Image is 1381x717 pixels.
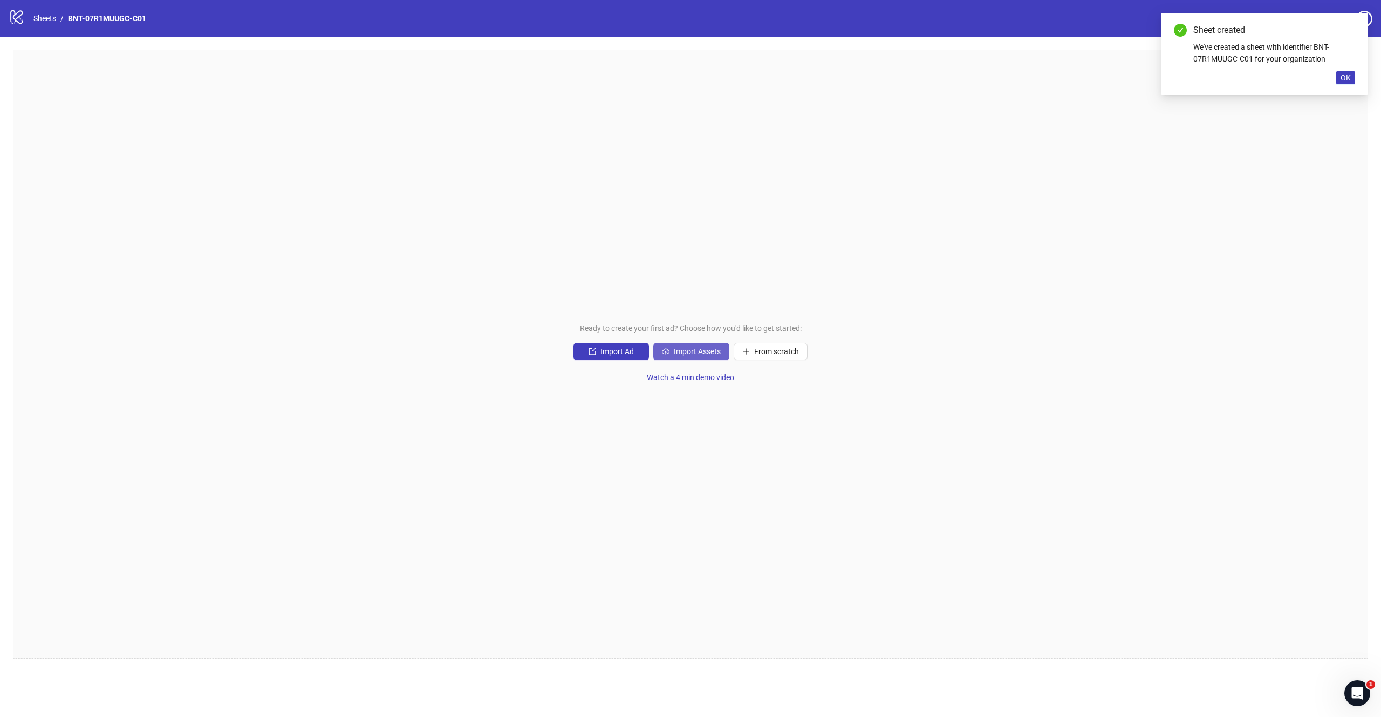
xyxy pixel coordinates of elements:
[674,347,721,356] span: Import Assets
[31,12,58,24] a: Sheets
[1336,71,1355,84] button: OK
[1356,11,1372,27] span: question-circle
[1344,680,1370,706] iframe: Intercom live chat
[734,343,808,360] button: From scratch
[589,348,596,355] span: import
[1295,11,1352,28] a: Settings
[662,348,669,355] span: cloud-upload
[60,12,64,24] li: /
[66,12,148,24] a: BNT-07R1MUUGC-C01
[653,343,729,360] button: Import Assets
[600,347,634,356] span: Import Ad
[1193,24,1355,37] div: Sheet created
[1193,41,1355,65] div: We've created a sheet with identifier BNT-07R1MUUGC-C01 for your organization
[647,373,734,382] span: Watch a 4 min demo video
[573,343,649,360] button: Import Ad
[638,369,743,386] button: Watch a 4 min demo video
[742,348,750,355] span: plus
[754,347,799,356] span: From scratch
[580,322,802,334] span: Ready to create your first ad? Choose how you'd like to get started:
[1341,73,1351,82] span: OK
[1366,680,1375,689] span: 1
[1343,24,1355,36] a: Close
[1174,24,1187,37] span: check-circle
